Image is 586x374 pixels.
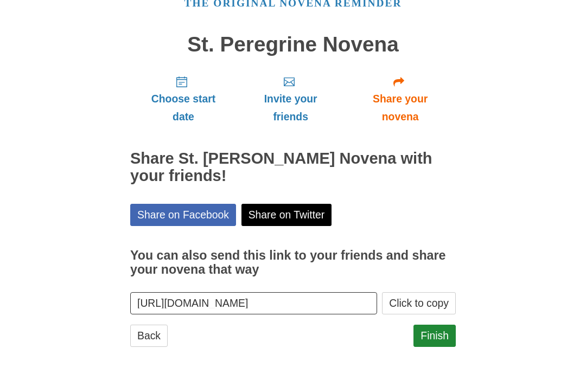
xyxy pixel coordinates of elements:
a: Share on Facebook [130,204,236,226]
a: Back [130,325,168,347]
span: Invite your friends [247,90,334,126]
h2: Share St. [PERSON_NAME] Novena with your friends! [130,150,456,185]
span: Choose start date [141,90,226,126]
a: Finish [413,325,456,347]
button: Click to copy [382,292,456,314]
h1: St. Peregrine Novena [130,33,456,56]
a: Share your novena [345,67,456,131]
a: Choose start date [130,67,237,131]
a: Share on Twitter [241,204,332,226]
a: Invite your friends [237,67,345,131]
h3: You can also send this link to your friends and share your novena that way [130,249,456,276]
span: Share your novena [355,90,445,126]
